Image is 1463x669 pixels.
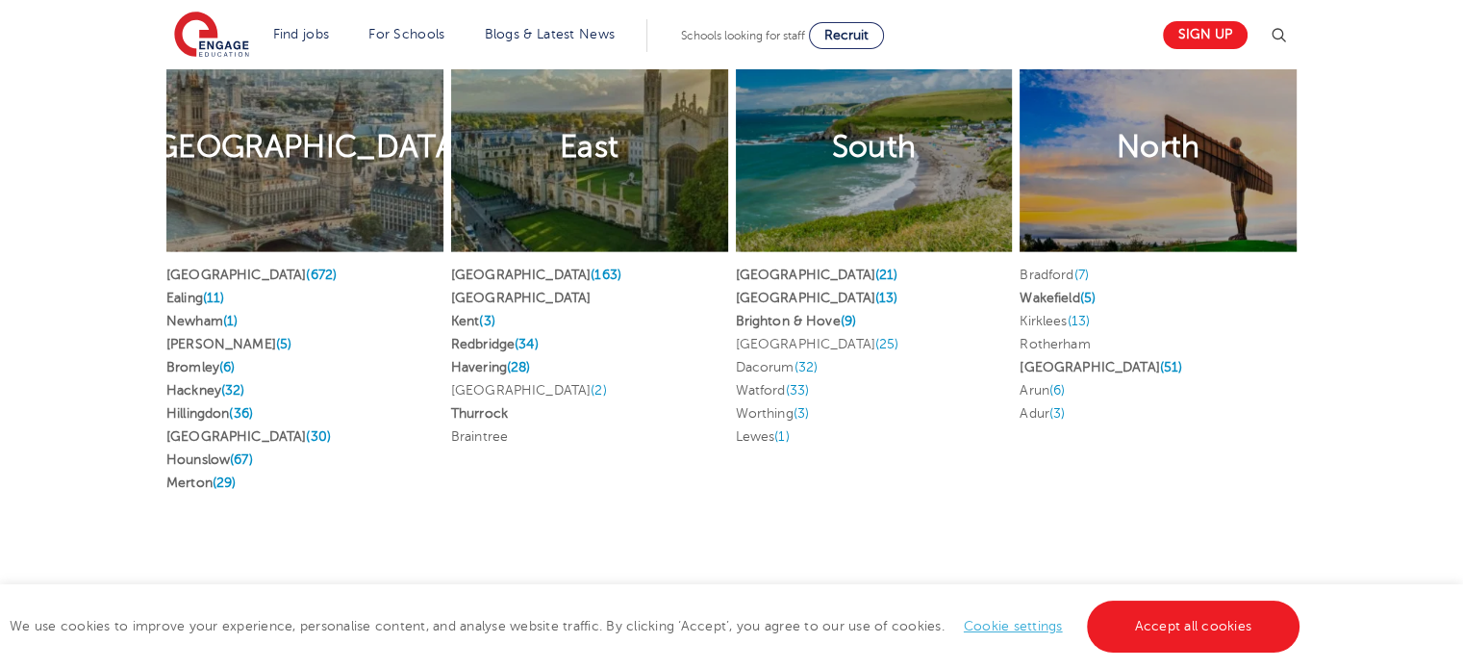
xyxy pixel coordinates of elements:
a: Newham(1) [166,314,238,328]
a: [GEOGRAPHIC_DATA] [451,291,591,305]
span: (21) [875,268,898,282]
li: Watford [736,379,1013,402]
span: (33) [786,383,810,398]
span: (7) [1073,268,1088,282]
span: Schools looking for staff [681,29,805,42]
span: (32) [795,360,819,374]
li: [GEOGRAPHIC_DATA] [736,333,1013,356]
h2: South [832,127,917,167]
span: (29) [213,476,237,490]
li: Adur [1020,402,1297,425]
li: Rotherham [1020,333,1297,356]
span: (3) [794,406,809,421]
span: (67) [230,452,253,467]
a: [GEOGRAPHIC_DATA](13) [736,291,898,305]
a: [GEOGRAPHIC_DATA](163) [451,268,621,282]
span: (672) [306,268,337,282]
span: (36) [229,406,253,421]
span: (2) [591,383,606,398]
span: (3) [1049,406,1065,421]
a: For Schools [368,27,444,41]
a: Ealing(11) [166,291,224,305]
a: [GEOGRAPHIC_DATA](30) [166,429,331,444]
span: (28) [507,360,531,374]
a: Find jobs [273,27,330,41]
a: Havering(28) [451,360,531,374]
span: (1) [223,314,238,328]
a: Blogs & Latest News [485,27,616,41]
li: Bradford [1020,264,1297,287]
span: (11) [203,291,225,305]
li: Worthing [736,402,1013,425]
span: Recruit [824,28,869,42]
a: Accept all cookies [1087,601,1300,653]
li: Braintree [451,425,728,449]
a: Merton(29) [166,476,236,490]
li: [GEOGRAPHIC_DATA] [451,379,728,402]
span: (6) [219,360,235,374]
span: (30) [306,429,331,444]
a: Cookie settings [964,619,1063,633]
a: [GEOGRAPHIC_DATA](21) [736,268,898,282]
span: (34) [515,337,539,351]
h2: North [1117,127,1200,167]
span: (5) [276,337,291,351]
span: (25) [875,337,899,351]
span: (5) [1080,291,1096,305]
img: Engage Education [174,12,249,60]
li: Kirklees [1020,310,1297,333]
span: (6) [1049,383,1065,398]
li: Arun [1020,379,1297,402]
a: Thurrock [451,406,508,421]
li: Lewes [736,425,1013,449]
a: Hillingdon(36) [166,406,253,421]
a: [PERSON_NAME](5) [166,337,291,351]
a: Wakefield(5) [1020,291,1096,305]
span: (51) [1160,360,1183,374]
span: (3) [479,314,494,328]
a: Bromley(6) [166,360,235,374]
a: Redbridge(34) [451,337,539,351]
span: (13) [1067,314,1090,328]
span: (1) [774,429,789,444]
a: [GEOGRAPHIC_DATA](51) [1020,360,1182,374]
a: [GEOGRAPHIC_DATA](672) [166,268,337,282]
h2: [GEOGRAPHIC_DATA] [146,127,464,167]
span: (163) [591,268,621,282]
h2: East [560,127,618,167]
a: Sign up [1163,21,1248,49]
a: Recruit [809,22,884,49]
a: Hackney(32) [166,383,245,398]
span: We use cookies to improve your experience, personalise content, and analyse website traffic. By c... [10,619,1304,633]
span: (9) [841,314,856,328]
li: Dacorum [736,356,1013,379]
span: (13) [875,291,898,305]
span: (32) [221,383,245,398]
a: Kent(3) [451,314,495,328]
a: Hounslow(67) [166,452,253,467]
a: Brighton & Hove(9) [736,314,857,328]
